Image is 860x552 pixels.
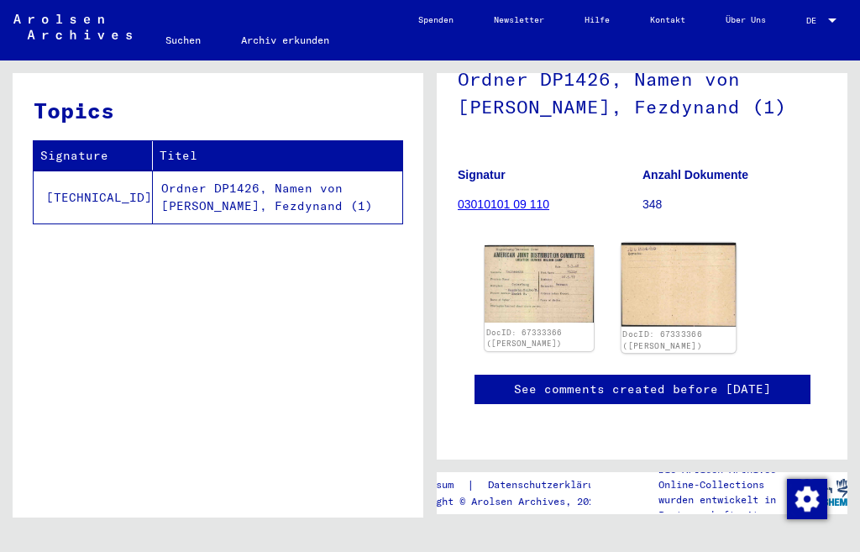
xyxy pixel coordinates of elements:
[642,196,826,213] p: 348
[34,141,153,171] th: Signature
[622,329,702,351] a: DocID: 67333366 ([PERSON_NAME])
[486,328,562,349] a: DocID: 67333366 ([PERSON_NAME])
[34,94,401,127] h3: Topics
[153,171,402,223] td: Ordner DP1426, Namen von [PERSON_NAME], Fezdynand (1)
[475,476,626,494] a: Datenschutzerklärung
[401,476,626,494] div: |
[658,462,796,492] p: Die Arolsen Archives Online-Collections
[221,20,349,60] a: Archiv erkunden
[514,381,771,398] a: See comments created before [DATE]
[458,197,549,211] a: 03010101 09 110
[485,245,594,323] img: 001.jpg
[787,479,827,519] img: Zustimmung ändern
[13,14,132,39] img: Arolsen_neg.svg
[458,168,506,181] b: Signatur
[621,243,735,327] img: 002.jpg
[401,494,626,509] p: Copyright © Arolsen Archives, 2021
[34,171,153,223] td: [TECHNICAL_ID]
[806,16,825,25] span: DE
[458,40,826,142] h1: Ordner DP1426, Namen von [PERSON_NAME], Fezdynand (1)
[658,492,796,523] p: wurden entwickelt in Partnerschaft mit
[145,20,221,60] a: Suchen
[153,141,402,171] th: Titel
[642,168,748,181] b: Anzahl Dokumente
